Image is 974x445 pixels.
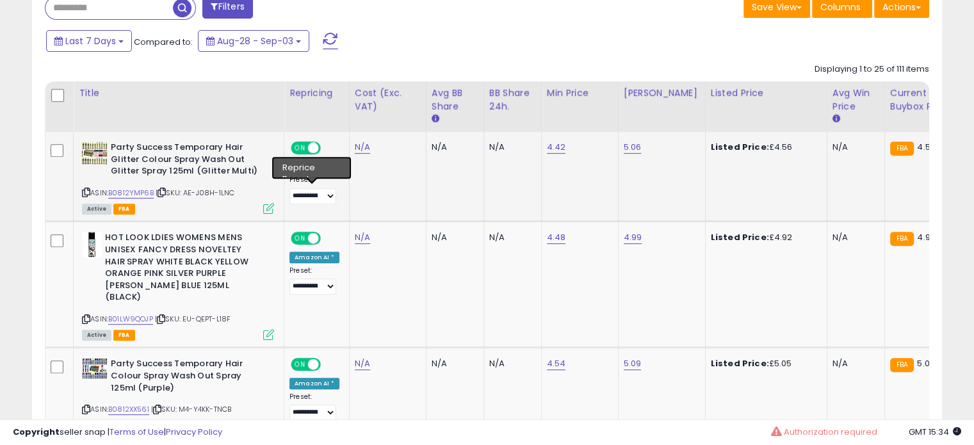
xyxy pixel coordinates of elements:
a: B01LW9QOJP [108,314,153,325]
div: ASIN: [82,232,274,339]
span: OFF [319,359,339,370]
div: Avg Win Price [832,86,879,113]
small: Avg BB Share. [432,113,439,125]
span: 4.56 [917,141,936,153]
span: ON [292,143,308,154]
div: £4.92 [711,232,817,243]
span: 2025-09-11 15:34 GMT [909,426,961,438]
div: BB Share 24h. [489,86,536,113]
div: Preset: [289,175,339,204]
a: 5.09 [624,357,642,370]
div: N/A [432,358,474,369]
a: 5.06 [624,141,642,154]
a: 4.48 [547,231,566,244]
b: Listed Price: [711,141,769,153]
div: N/A [832,358,875,369]
div: Current Buybox Price [890,86,956,113]
button: Aug-28 - Sep-03 [198,30,309,52]
span: All listings currently available for purchase on Amazon [82,330,111,341]
span: All listings currently available for purchase on Amazon [82,204,111,214]
div: £5.05 [711,358,817,369]
b: Party Success Temporary Hair Colour Spray Wash Out Spray 125ml (Purple) [111,358,266,397]
a: N/A [355,141,370,154]
a: 4.54 [547,357,566,370]
span: Aug-28 - Sep-03 [217,35,293,47]
strong: Copyright [13,426,60,438]
a: 4.42 [547,141,566,154]
span: Authorization required [783,426,877,438]
img: 41ZzEYET-WL._SL40_.jpg [82,232,102,257]
span: ON [292,233,308,244]
small: Avg Win Price. [832,113,840,125]
a: 4.99 [624,231,642,244]
div: Cost (Exc. VAT) [355,86,421,113]
div: Preset: [289,266,339,295]
b: Listed Price: [711,357,769,369]
div: Min Price [547,86,613,100]
div: Amazon AI * [289,378,339,389]
b: Party Success Temporary Hair Glitter Colour Spray Wash Out Glitter Spray 125ml (Glitter Multi) [111,142,266,181]
span: Last 7 Days [65,35,116,47]
span: Compared to: [134,36,193,48]
span: Columns [820,1,861,13]
span: FBA [113,204,135,214]
div: £4.56 [711,142,817,153]
div: N/A [432,142,474,153]
span: 5.05 [917,357,935,369]
a: Privacy Policy [166,426,222,438]
span: | SKU: AE-J08H-1LNC [156,188,234,198]
span: OFF [319,233,339,244]
small: FBA [890,232,914,246]
a: Terms of Use [110,426,164,438]
a: B0812YMP6B [108,188,154,198]
a: N/A [355,231,370,244]
span: FBA [113,330,135,341]
div: ASIN: [82,142,274,213]
div: seller snap | | [13,426,222,439]
div: Preset: [289,392,339,421]
div: Avg BB Share [432,86,478,113]
small: FBA [890,358,914,372]
div: N/A [489,142,532,153]
span: ON [292,359,308,370]
div: Displaying 1 to 25 of 111 items [815,63,929,76]
a: N/A [355,357,370,370]
span: | SKU: M4-Y4KK-TNCB [151,404,231,414]
div: N/A [432,232,474,243]
div: N/A [489,232,532,243]
div: N/A [489,358,532,369]
div: Title [79,86,279,100]
a: B0812XX561 [108,404,149,415]
div: Amazon AI * [289,161,339,173]
span: 4.92 [917,231,936,243]
div: Repricing [289,86,344,100]
img: 61wG2Pj6r6L._SL40_.jpg [82,358,108,379]
span: OFF [319,143,339,154]
div: N/A [832,232,875,243]
div: [PERSON_NAME] [624,86,700,100]
div: Amazon AI * [289,252,339,263]
img: 610TlX7TXRL._SL40_.jpg [82,142,108,165]
div: Listed Price [711,86,822,100]
button: Last 7 Days [46,30,132,52]
b: Listed Price: [711,231,769,243]
b: HOT LOOK LDIES WOMENS MENS UNISEX FANCY DRESS NOVELTEY HAIR SPRAY WHITE BLACK YELLOW ORANGE PINK ... [105,232,261,306]
span: | SKU: EU-QEPT-L18F [155,314,231,324]
div: N/A [832,142,875,153]
small: FBA [890,142,914,156]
